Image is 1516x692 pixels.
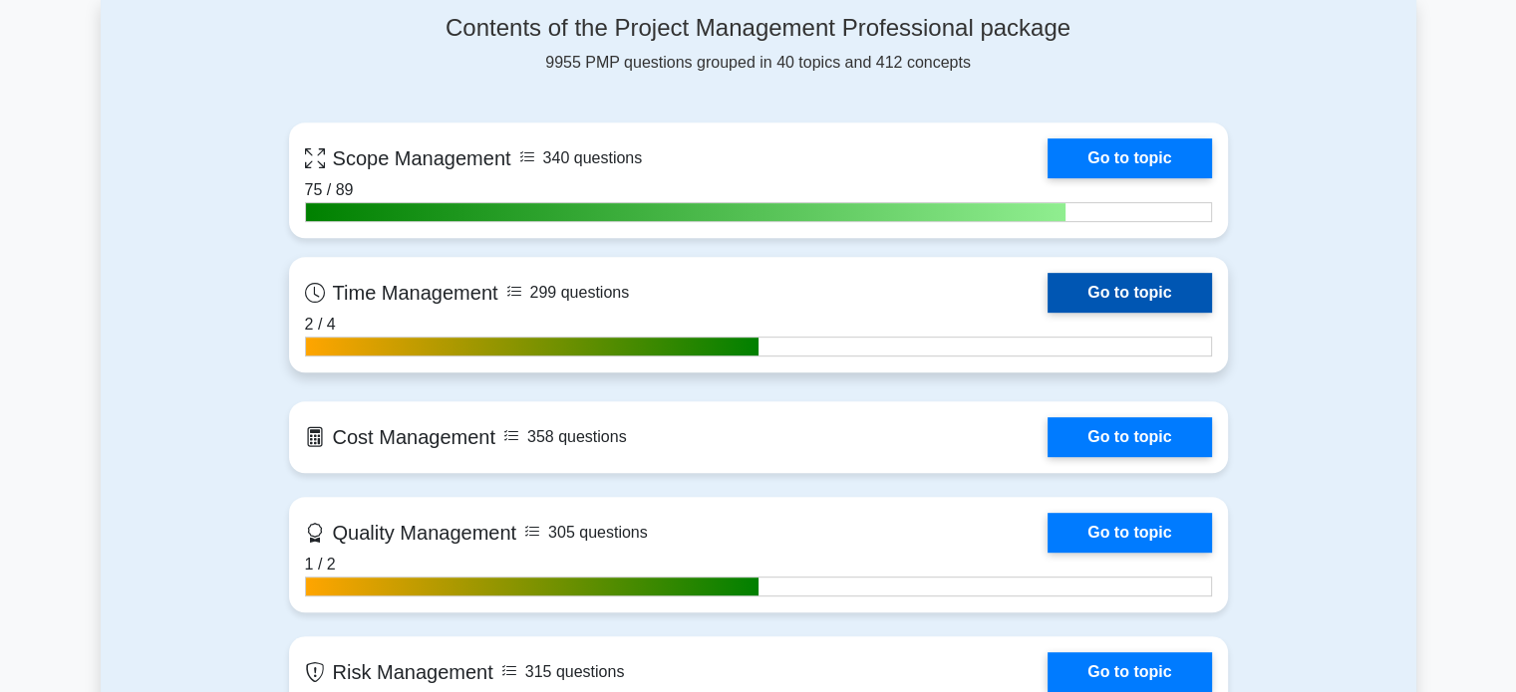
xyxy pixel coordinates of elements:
[289,14,1228,43] h4: Contents of the Project Management Professional package
[1048,273,1211,313] a: Go to topic
[1048,652,1211,692] a: Go to topic
[1048,417,1211,457] a: Go to topic
[289,14,1228,75] div: 9955 PMP questions grouped in 40 topics and 412 concepts
[1048,138,1211,178] a: Go to topic
[1048,513,1211,553] a: Go to topic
